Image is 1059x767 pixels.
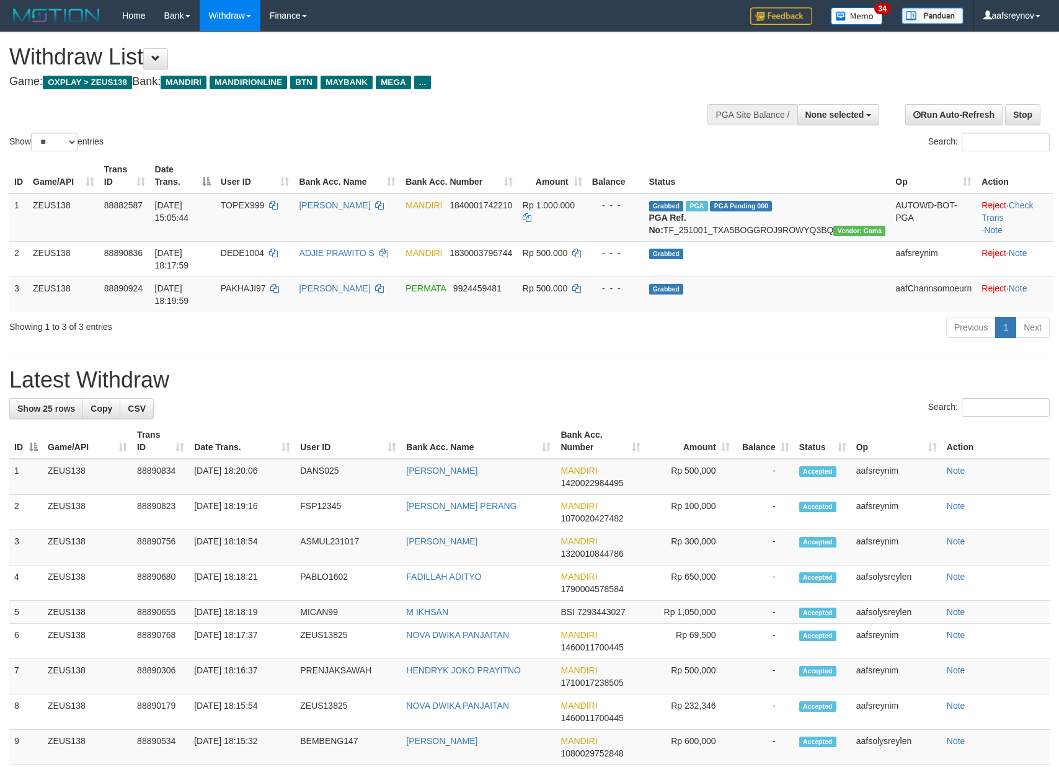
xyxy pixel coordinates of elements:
[518,158,587,193] th: Amount: activate to sort column ascending
[450,248,512,258] span: Copy 1830003796744 to clipboard
[132,565,189,601] td: 88890680
[750,7,812,25] img: Feedback.jpg
[120,398,154,419] a: CSV
[321,76,373,89] span: MAYBANK
[406,607,448,617] a: M IKHSAN
[799,466,836,477] span: Accepted
[962,398,1050,417] input: Search:
[295,565,401,601] td: PABLO1602
[104,248,143,258] span: 88890836
[833,226,885,236] span: Vendor URL: https://trx31.1velocity.biz
[851,659,942,694] td: aafsreynim
[189,624,295,659] td: [DATE] 18:17:37
[561,572,597,582] span: MANDIRI
[561,665,597,675] span: MANDIRI
[645,730,735,765] td: Rp 600,000
[805,110,864,120] span: None selected
[132,459,189,495] td: 88890834
[9,277,28,312] td: 3
[43,659,132,694] td: ZEUS138
[947,630,965,640] a: Note
[43,565,132,601] td: ZEUS138
[561,736,597,746] span: MANDIRI
[799,502,836,512] span: Accepted
[644,193,891,242] td: TF_251001_TXA5BOGGROJ9ROWYQ3BQ
[947,572,965,582] a: Note
[645,423,735,459] th: Amount: activate to sort column ascending
[799,631,836,641] span: Accepted
[28,158,99,193] th: Game/API: activate to sort column ascending
[561,678,623,688] span: Copy 1710017238505 to clipboard
[977,158,1053,193] th: Action
[210,76,287,89] span: MANDIRIONLINE
[902,7,964,24] img: panduan.png
[649,213,686,235] b: PGA Ref. No:
[299,200,370,210] a: [PERSON_NAME]
[561,713,623,723] span: Copy 1460011700445 to clipboard
[592,282,639,295] div: - - -
[189,459,295,495] td: [DATE] 18:20:06
[161,76,206,89] span: MANDIRI
[132,495,189,530] td: 88890823
[686,201,707,211] span: Marked by aafnoeunsreypich
[295,730,401,765] td: BEMBENG147
[9,730,43,765] td: 9
[295,694,401,730] td: ZEUS13825
[735,694,794,730] td: -
[561,630,597,640] span: MANDIRI
[890,241,977,277] td: aafsreynim
[561,478,623,488] span: Copy 1420022984495 to clipboard
[984,225,1003,235] a: Note
[561,536,597,546] span: MANDIRI
[561,701,597,711] span: MANDIRI
[523,200,575,210] span: Rp 1.000.000
[645,624,735,659] td: Rp 69,500
[794,423,851,459] th: Status: activate to sort column ascending
[995,317,1016,338] a: 1
[799,666,836,676] span: Accepted
[295,530,401,565] td: ASMUL231017
[874,3,891,14] span: 34
[189,495,295,530] td: [DATE] 18:19:16
[561,466,597,476] span: MANDIRI
[295,659,401,694] td: PRENJAKSAWAH
[132,601,189,624] td: 88890655
[710,201,772,211] span: PGA Pending
[981,283,1006,293] a: Reject
[942,423,1050,459] th: Action
[851,530,942,565] td: aafsreynim
[31,133,78,151] select: Showentries
[561,549,623,559] span: Copy 1320010844786 to clipboard
[587,158,644,193] th: Balance
[962,133,1050,151] input: Search:
[947,607,965,617] a: Note
[216,158,295,193] th: User ID: activate to sort column ascending
[9,530,43,565] td: 3
[735,495,794,530] td: -
[1005,104,1040,125] a: Stop
[299,283,370,293] a: [PERSON_NAME]
[294,158,401,193] th: Bank Acc. Name: activate to sort column ascending
[221,283,266,293] span: PAKHAJI97
[43,601,132,624] td: ZEUS138
[221,200,265,210] span: TOPEX999
[707,104,797,125] div: PGA Site Balance /
[155,248,189,270] span: [DATE] 18:17:59
[405,248,442,258] span: MANDIRI
[9,368,1050,392] h1: Latest Withdraw
[406,701,509,711] a: NOVA DWIKA PANJAITAN
[9,316,432,333] div: Showing 1 to 3 of 3 entries
[799,701,836,712] span: Accepted
[295,495,401,530] td: FSP12345
[831,7,883,25] img: Button%20Memo.svg
[9,659,43,694] td: 7
[947,736,965,746] a: Note
[649,201,684,211] span: Grabbed
[947,701,965,711] a: Note
[735,659,794,694] td: -
[405,283,446,293] span: PERMATA
[82,398,120,419] a: Copy
[9,694,43,730] td: 8
[977,277,1053,312] td: ·
[155,283,189,306] span: [DATE] 18:19:59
